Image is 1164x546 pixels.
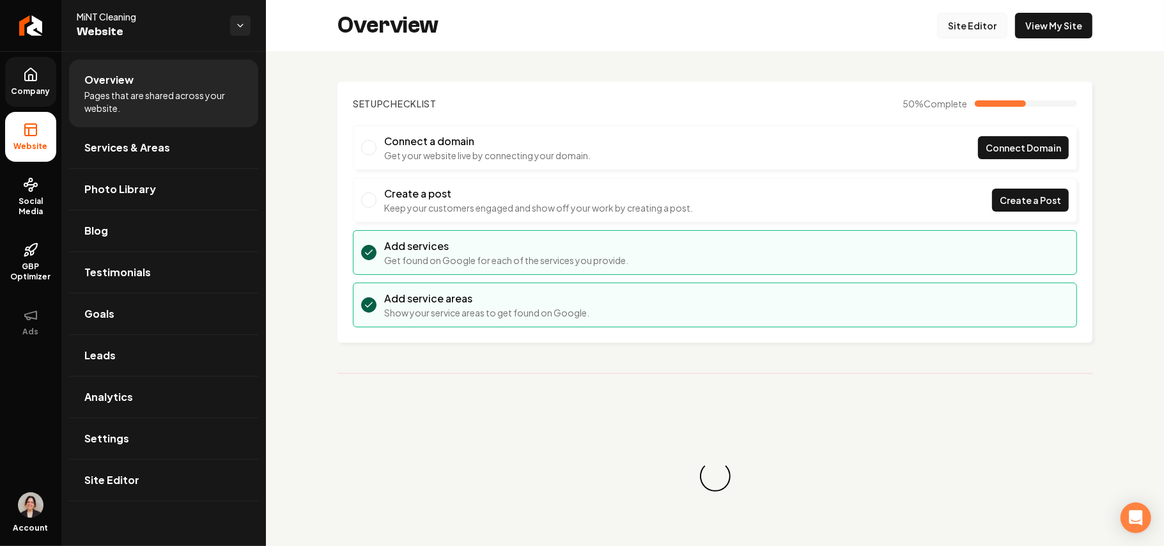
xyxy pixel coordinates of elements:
[69,377,258,417] a: Analytics
[69,460,258,501] a: Site Editor
[69,210,258,251] a: Blog
[5,232,56,292] a: GBP Optimizer
[84,431,129,446] span: Settings
[384,306,589,319] p: Show your service areas to get found on Google.
[84,72,134,88] span: Overview
[978,136,1069,159] a: Connect Domain
[9,141,53,152] span: Website
[5,261,56,282] span: GBP Optimizer
[84,472,139,488] span: Site Editor
[353,97,437,110] h2: Checklist
[69,252,258,293] a: Testimonials
[18,492,43,518] button: Open user button
[1015,13,1092,38] a: View My Site
[19,15,43,36] img: Rebolt Logo
[5,196,56,217] span: Social Media
[69,293,258,334] a: Goals
[5,57,56,107] a: Company
[84,265,151,280] span: Testimonials
[384,238,628,254] h3: Add services
[18,492,43,518] img: Brisa Leon
[5,167,56,227] a: Social Media
[84,223,108,238] span: Blog
[5,297,56,347] button: Ads
[69,169,258,210] a: Photo Library
[77,23,220,41] span: Website
[69,418,258,459] a: Settings
[384,134,591,149] h3: Connect a domain
[18,327,44,337] span: Ads
[384,201,693,214] p: Keep your customers engaged and show off your work by creating a post.
[338,13,438,38] h2: Overview
[84,348,116,363] span: Leads
[13,523,49,533] span: Account
[384,254,628,267] p: Get found on Google for each of the services you provide.
[84,140,170,155] span: Services & Areas
[69,335,258,376] a: Leads
[384,291,589,306] h3: Add service areas
[84,306,114,322] span: Goals
[903,97,967,110] span: 50 %
[697,458,733,495] div: Loading
[384,186,693,201] h3: Create a post
[924,98,967,109] span: Complete
[937,13,1007,38] a: Site Editor
[84,182,156,197] span: Photo Library
[1000,194,1061,207] span: Create a Post
[992,189,1069,212] a: Create a Post
[84,89,243,114] span: Pages that are shared across your website.
[6,86,56,97] span: Company
[384,149,591,162] p: Get your website live by connecting your domain.
[84,389,133,405] span: Analytics
[69,127,258,168] a: Services & Areas
[986,141,1061,155] span: Connect Domain
[1121,503,1151,533] div: Open Intercom Messenger
[353,98,384,109] span: Setup
[77,10,220,23] span: MiNT Cleaning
